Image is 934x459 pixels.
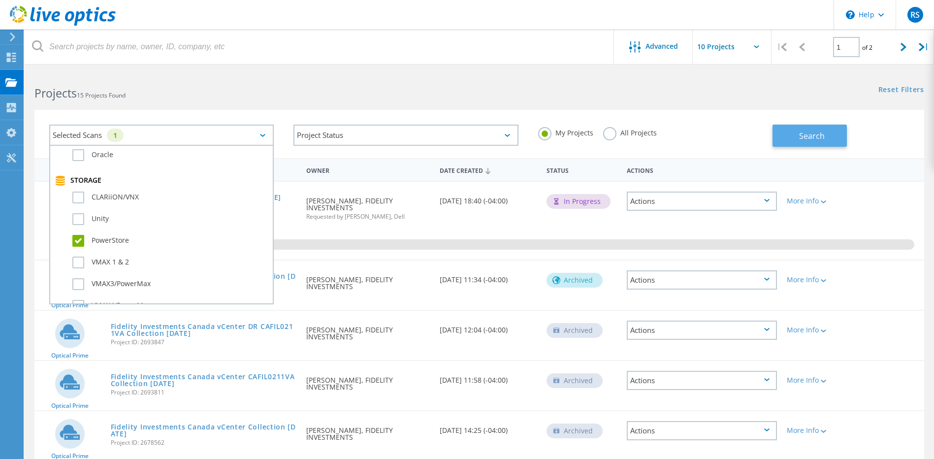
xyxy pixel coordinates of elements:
[111,440,297,446] span: Project ID: 2678562
[787,427,848,434] div: More Info
[627,270,777,290] div: Actions
[787,327,848,333] div: More Info
[914,30,934,65] div: |
[435,261,542,293] div: [DATE] 11:34 (-04:00)
[111,373,297,387] a: Fidelity Investments Canada vCenter CAFIL0211VA Collection [DATE]
[301,411,435,451] div: [PERSON_NAME], FIDELITY INVESTMENTS
[773,125,847,147] button: Search
[111,339,297,345] span: Project ID: 2693847
[301,311,435,350] div: [PERSON_NAME], FIDELITY INVESTMENTS
[435,361,542,393] div: [DATE] 11:58 (-04:00)
[306,214,430,220] span: Requested by [PERSON_NAME], Dell
[772,30,792,65] div: |
[301,182,435,229] div: [PERSON_NAME], FIDELITY INVESTMENTS
[435,311,542,343] div: [DATE] 12:04 (-04:00)
[627,421,777,440] div: Actions
[627,371,777,390] div: Actions
[25,30,614,64] input: Search projects by name, owner, ID, company, etc
[301,361,435,400] div: [PERSON_NAME], FIDELITY INVESTMENTS
[72,235,268,247] label: PowerStore
[55,176,268,186] div: Storage
[910,11,920,19] span: RS
[878,86,924,95] a: Reset Filters
[547,373,603,388] div: Archived
[547,273,603,288] div: Archived
[627,192,777,211] div: Actions
[51,353,89,359] span: Optical Prime
[547,194,611,209] div: In Progress
[49,125,274,146] div: Selected Scans
[51,453,89,459] span: Optical Prime
[34,85,77,101] b: Projects
[10,21,116,28] a: Live Optics Dashboard
[101,239,256,248] span: 19%
[435,182,542,214] div: [DATE] 18:40 (-04:00)
[51,302,89,308] span: Optical Prime
[72,257,268,268] label: VMAX 1 & 2
[622,161,782,179] div: Actions
[72,192,268,203] label: CLARiiON/VNX
[111,390,297,395] span: Project ID: 2693811
[547,424,603,438] div: Archived
[111,323,297,337] a: Fidelity Investments Canada vCenter DR CAFIL0211VA Collection [DATE]
[301,161,435,179] div: Owner
[645,43,678,50] span: Advanced
[547,323,603,338] div: Archived
[799,131,825,141] span: Search
[72,300,268,312] label: VMAX4/PowerMax
[846,10,855,19] svg: \n
[787,197,848,204] div: More Info
[72,213,268,225] label: Unity
[111,424,297,437] a: Fidelity Investments Canada vCenter Collection [DATE]
[435,161,542,179] div: Date Created
[435,411,542,444] div: [DATE] 14:25 (-04:00)
[107,129,124,142] div: 1
[72,278,268,290] label: VMAX3/PowerMax
[787,276,848,283] div: More Info
[542,161,622,179] div: Status
[603,127,657,136] label: All Projects
[77,91,126,99] span: 15 Projects Found
[72,149,268,161] label: Oracle
[538,127,593,136] label: My Projects
[787,377,848,384] div: More Info
[293,125,518,146] div: Project Status
[51,403,89,409] span: Optical Prime
[627,321,777,340] div: Actions
[301,261,435,300] div: [PERSON_NAME], FIDELITY INVESTMENTS
[862,43,872,52] span: of 2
